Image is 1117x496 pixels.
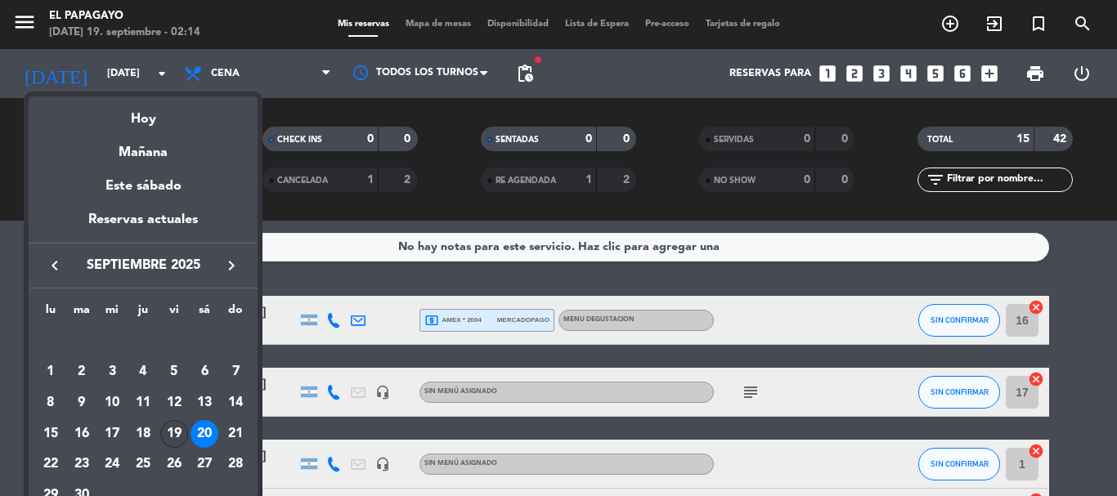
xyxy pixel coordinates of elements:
td: 20 de septiembre de 2025 [190,418,221,449]
div: 4 [129,358,157,386]
th: domingo [220,301,251,326]
td: 3 de septiembre de 2025 [96,357,128,388]
div: 6 [191,358,218,386]
div: 25 [129,451,157,479]
td: 22 de septiembre de 2025 [35,449,66,480]
td: 26 de septiembre de 2025 [159,449,190,480]
th: jueves [128,301,159,326]
div: Mañana [29,130,258,163]
td: 15 de septiembre de 2025 [35,418,66,449]
div: 8 [37,389,65,417]
td: 10 de septiembre de 2025 [96,387,128,418]
div: 14 [222,389,249,417]
div: 13 [191,389,218,417]
div: 10 [98,389,126,417]
td: 25 de septiembre de 2025 [128,449,159,480]
td: 28 de septiembre de 2025 [220,449,251,480]
div: 26 [160,451,188,479]
div: 18 [129,420,157,448]
div: 3 [98,358,126,386]
div: 16 [68,420,96,448]
td: 12 de septiembre de 2025 [159,387,190,418]
td: 18 de septiembre de 2025 [128,418,159,449]
div: 22 [37,451,65,479]
div: 19 [160,420,188,448]
td: SEP. [35,326,251,357]
td: 27 de septiembre de 2025 [190,449,221,480]
div: Reservas actuales [29,209,258,243]
td: 1 de septiembre de 2025 [35,357,66,388]
div: Hoy [29,96,258,130]
div: 17 [98,420,126,448]
div: 2 [68,358,96,386]
i: keyboard_arrow_right [222,256,241,275]
th: viernes [159,301,190,326]
td: 9 de septiembre de 2025 [66,387,97,418]
td: 16 de septiembre de 2025 [66,418,97,449]
span: septiembre 2025 [70,255,217,276]
div: Este sábado [29,163,258,209]
div: 20 [191,420,218,448]
th: miércoles [96,301,128,326]
div: 1 [37,358,65,386]
div: 5 [160,358,188,386]
td: 14 de septiembre de 2025 [220,387,251,418]
th: sábado [190,301,221,326]
div: 24 [98,451,126,479]
td: 23 de septiembre de 2025 [66,449,97,480]
td: 8 de septiembre de 2025 [35,387,66,418]
div: 12 [160,389,188,417]
div: 27 [191,451,218,479]
div: 11 [129,389,157,417]
div: 15 [37,420,65,448]
div: 7 [222,358,249,386]
td: 11 de septiembre de 2025 [128,387,159,418]
td: 19 de septiembre de 2025 [159,418,190,449]
td: 13 de septiembre de 2025 [190,387,221,418]
th: martes [66,301,97,326]
td: 6 de septiembre de 2025 [190,357,221,388]
div: 28 [222,451,249,479]
td: 7 de septiembre de 2025 [220,357,251,388]
td: 24 de septiembre de 2025 [96,449,128,480]
div: 23 [68,451,96,479]
td: 17 de septiembre de 2025 [96,418,128,449]
td: 5 de septiembre de 2025 [159,357,190,388]
td: 4 de septiembre de 2025 [128,357,159,388]
i: keyboard_arrow_left [45,256,65,275]
td: 2 de septiembre de 2025 [66,357,97,388]
th: lunes [35,301,66,326]
div: 21 [222,420,249,448]
button: keyboard_arrow_right [217,255,246,276]
div: 9 [68,389,96,417]
td: 21 de septiembre de 2025 [220,418,251,449]
button: keyboard_arrow_left [40,255,70,276]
